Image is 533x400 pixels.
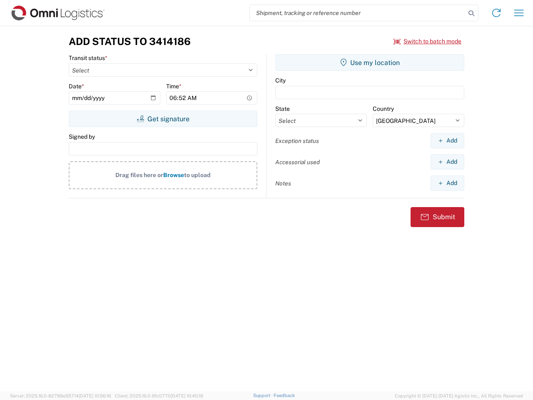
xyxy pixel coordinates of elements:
button: Get signature [69,110,257,127]
span: [DATE] 10:40:19 [171,393,203,398]
label: Notes [275,180,291,187]
span: to upload [184,172,211,178]
label: Transit status [69,54,107,62]
button: Add [431,133,464,148]
span: [DATE] 10:56:16 [79,393,111,398]
button: Add [431,175,464,191]
label: Country [373,105,394,112]
h3: Add Status to 3414186 [69,35,191,47]
a: Support [253,393,274,398]
label: Accessorial used [275,158,320,166]
label: City [275,77,286,84]
span: Browse [163,172,184,178]
label: Date [69,82,84,90]
label: Time [166,82,182,90]
span: Server: 2025.16.0-82789e55714 [10,393,111,398]
label: Exception status [275,137,319,145]
button: Add [431,154,464,170]
span: Client: 2025.16.0-8fc0770 [115,393,203,398]
label: Signed by [69,133,95,140]
button: Use my location [275,54,464,71]
span: Drag files here or [115,172,163,178]
button: Switch to batch mode [394,35,461,48]
input: Shipment, tracking or reference number [250,5,466,21]
button: Submit [411,207,464,227]
span: Copyright © [DATE]-[DATE] Agistix Inc., All Rights Reserved [395,392,523,400]
label: State [275,105,290,112]
a: Feedback [274,393,295,398]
